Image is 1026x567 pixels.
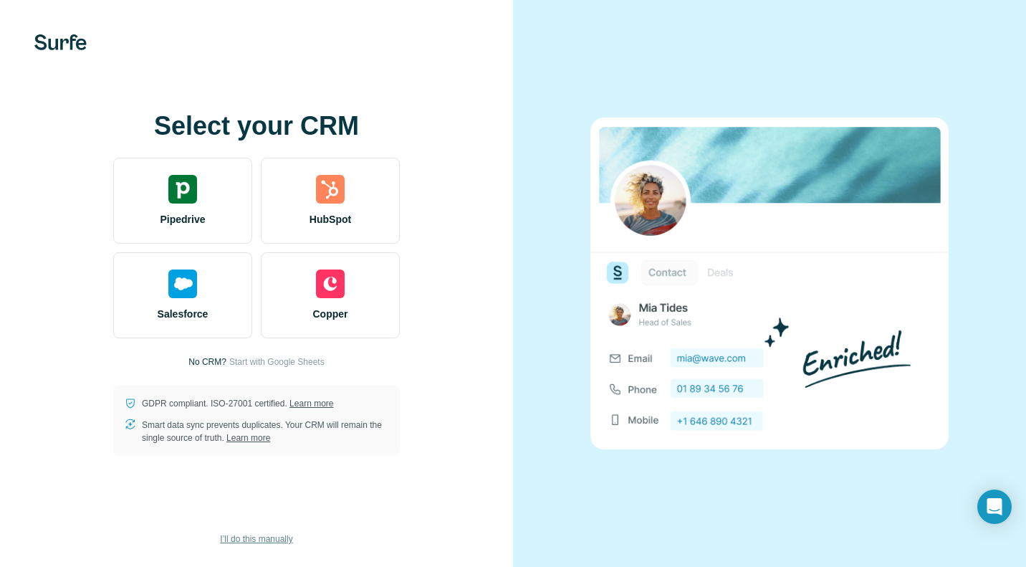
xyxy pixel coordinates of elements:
[977,490,1012,524] div: Open Intercom Messenger
[142,397,333,410] p: GDPR compliant. ISO-27001 certified.
[220,533,292,545] span: I’ll do this manually
[160,212,205,227] span: Pipedrive
[158,307,208,321] span: Salesforce
[34,34,87,50] img: Surfe's logo
[210,528,302,550] button: I’ll do this manually
[313,307,348,321] span: Copper
[310,212,351,227] span: HubSpot
[229,356,325,368] button: Start with Google Sheets
[168,175,197,204] img: pipedrive's logo
[142,419,388,444] p: Smart data sync prevents duplicates. Your CRM will remain the single source of truth.
[316,175,345,204] img: hubspot's logo
[113,112,400,140] h1: Select your CRM
[168,270,197,298] img: salesforce's logo
[188,356,226,368] p: No CRM?
[289,399,333,409] a: Learn more
[590,118,949,449] img: none image
[226,433,270,443] a: Learn more
[316,270,345,298] img: copper's logo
